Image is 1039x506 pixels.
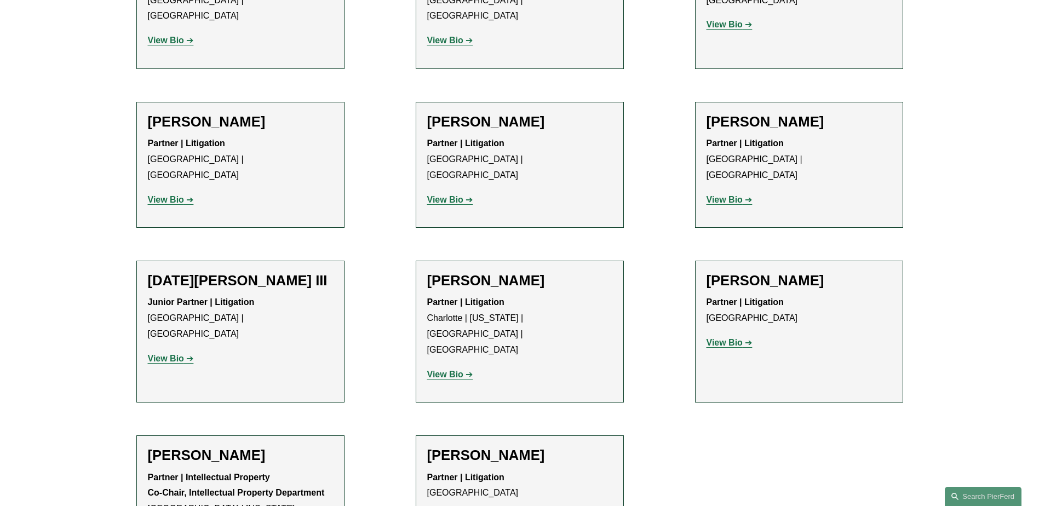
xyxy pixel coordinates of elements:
[707,195,753,204] a: View Bio
[148,295,333,342] p: [GEOGRAPHIC_DATA] | [GEOGRAPHIC_DATA]
[427,195,463,204] strong: View Bio
[707,20,753,29] a: View Bio
[427,370,463,379] strong: View Bio
[148,195,194,204] a: View Bio
[707,297,784,307] strong: Partner | Litigation
[707,113,892,130] h2: [PERSON_NAME]
[148,36,194,45] a: View Bio
[427,139,504,148] strong: Partner | Litigation
[707,272,892,289] h2: [PERSON_NAME]
[148,36,184,45] strong: View Bio
[148,354,194,363] a: View Bio
[707,338,753,347] a: View Bio
[148,473,325,498] strong: Partner | Intellectual Property Co-Chair, Intellectual Property Department
[148,113,333,130] h2: [PERSON_NAME]
[427,473,504,482] strong: Partner | Litigation
[427,136,612,183] p: [GEOGRAPHIC_DATA] | [GEOGRAPHIC_DATA]
[707,338,743,347] strong: View Bio
[427,36,473,45] a: View Bio
[427,447,612,464] h2: [PERSON_NAME]
[148,136,333,183] p: [GEOGRAPHIC_DATA] | [GEOGRAPHIC_DATA]
[148,195,184,204] strong: View Bio
[707,20,743,29] strong: View Bio
[427,470,612,502] p: [GEOGRAPHIC_DATA]
[427,113,612,130] h2: [PERSON_NAME]
[427,36,463,45] strong: View Bio
[945,487,1021,506] a: Search this site
[707,195,743,204] strong: View Bio
[148,139,225,148] strong: Partner | Litigation
[427,297,504,307] strong: Partner | Litigation
[427,195,473,204] a: View Bio
[427,295,612,358] p: Charlotte | [US_STATE] | [GEOGRAPHIC_DATA] | [GEOGRAPHIC_DATA]
[707,295,892,326] p: [GEOGRAPHIC_DATA]
[427,272,612,289] h2: [PERSON_NAME]
[148,354,184,363] strong: View Bio
[707,136,892,183] p: [GEOGRAPHIC_DATA] | [GEOGRAPHIC_DATA]
[148,447,333,464] h2: [PERSON_NAME]
[148,297,255,307] strong: Junior Partner | Litigation
[427,370,473,379] a: View Bio
[148,272,333,289] h2: [DATE][PERSON_NAME] III
[707,139,784,148] strong: Partner | Litigation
